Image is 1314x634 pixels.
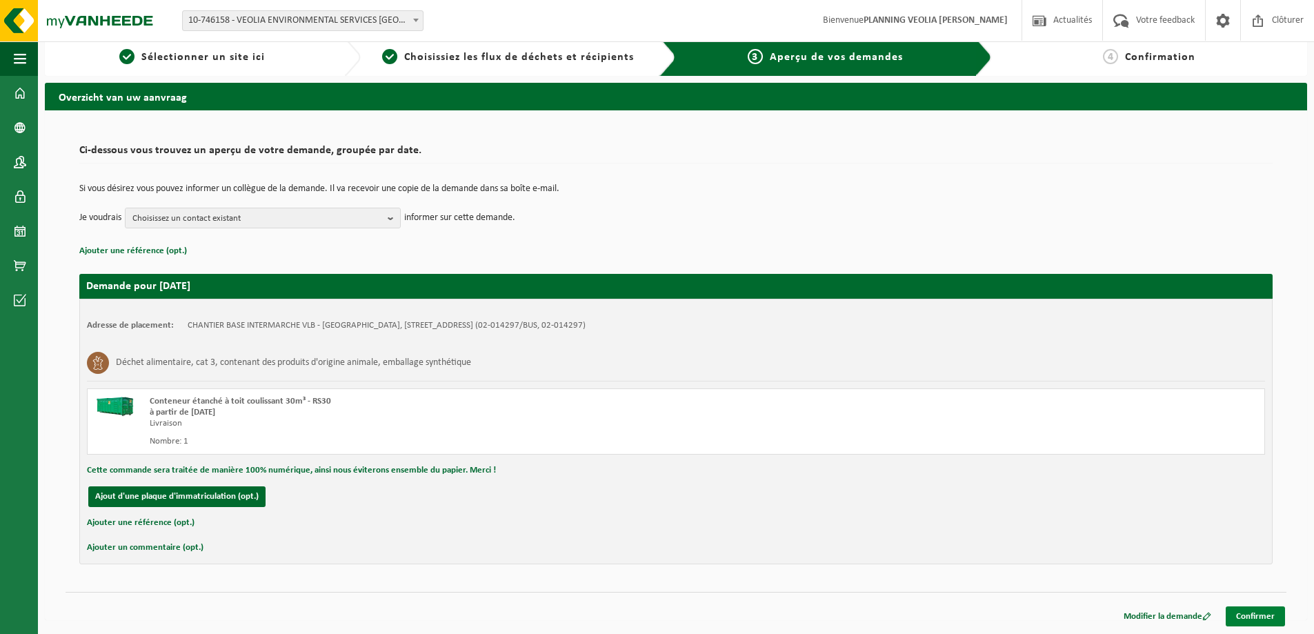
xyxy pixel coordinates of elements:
span: 3 [748,49,763,64]
div: Nombre: 1 [150,436,731,447]
a: 1Sélectionner un site ici [52,49,333,66]
button: Ajouter un commentaire (opt.) [87,539,203,557]
button: Ajout d'une plaque d'immatriculation (opt.) [88,486,266,507]
span: Choisissiez les flux de déchets et récipients [404,52,634,63]
strong: à partir de [DATE] [150,408,215,417]
span: Confirmation [1125,52,1195,63]
a: Modifier la demande [1113,606,1222,626]
img: HK-RS-30-GN-00.png [94,396,136,417]
span: 1 [119,49,135,64]
span: 10-746158 - VEOLIA ENVIRONMENTAL SERVICES WALLONIE - GRÂCE-HOLLOGNE [182,10,424,31]
button: Choisissez un contact existant [125,208,401,228]
span: Conteneur étanché à toit coulissant 30m³ - RS30 [150,397,331,406]
span: 2 [382,49,397,64]
h2: Overzicht van uw aanvraag [45,83,1307,110]
strong: Adresse de placement: [87,321,174,330]
strong: PLANNING VEOLIA [PERSON_NAME] [864,15,1008,26]
span: 10-746158 - VEOLIA ENVIRONMENTAL SERVICES WALLONIE - GRÂCE-HOLLOGNE [183,11,423,30]
p: Si vous désirez vous pouvez informer un collègue de la demande. Il va recevoir une copie de la de... [79,184,1273,194]
span: 4 [1103,49,1118,64]
span: Sélectionner un site ici [141,52,265,63]
button: Cette commande sera traitée de manière 100% numérique, ainsi nous éviterons ensemble du papier. M... [87,462,496,479]
a: Confirmer [1226,606,1285,626]
span: Choisissez un contact existant [132,208,382,229]
td: CHANTIER BASE INTERMARCHE VLB - [GEOGRAPHIC_DATA], [STREET_ADDRESS] (02-014297/BUS, 02-014297) [188,320,586,331]
a: 2Choisissiez les flux de déchets et récipients [368,49,649,66]
button: Ajouter une référence (opt.) [87,514,195,532]
span: Aperçu de vos demandes [770,52,903,63]
h2: Ci-dessous vous trouvez un aperçu de votre demande, groupée par date. [79,145,1273,164]
button: Ajouter une référence (opt.) [79,242,187,260]
p: informer sur cette demande. [404,208,515,228]
strong: Demande pour [DATE] [86,281,190,292]
h3: Déchet alimentaire, cat 3, contenant des produits d'origine animale, emballage synthétique [116,352,471,374]
div: Livraison [150,418,731,429]
p: Je voudrais [79,208,121,228]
